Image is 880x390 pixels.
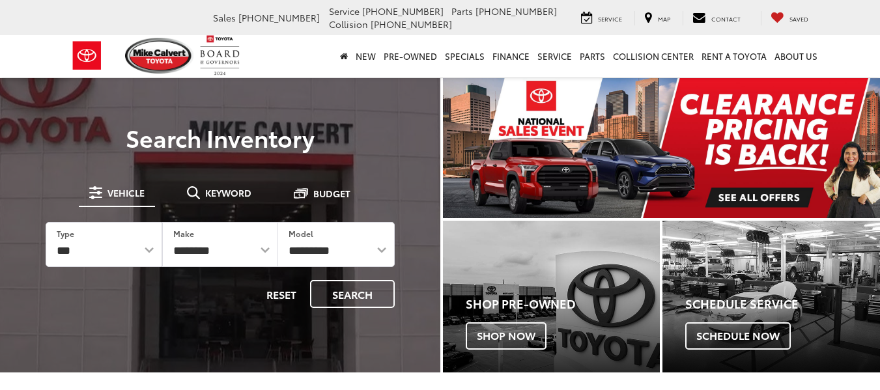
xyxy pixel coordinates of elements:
[57,228,74,239] label: Type
[533,35,576,77] a: Service
[685,298,880,311] h4: Schedule Service
[255,280,307,308] button: Reset
[662,221,880,373] div: Toyota
[380,35,441,77] a: Pre-Owned
[107,188,145,197] span: Vehicle
[63,35,111,77] img: Toyota
[173,228,194,239] label: Make
[466,322,546,350] span: Shop Now
[352,35,380,77] a: New
[205,188,251,197] span: Keyword
[310,280,395,308] button: Search
[711,14,741,23] span: Contact
[336,35,352,77] a: Home
[213,11,236,24] span: Sales
[598,14,622,23] span: Service
[683,11,750,25] a: Contact
[443,221,660,373] div: Toyota
[371,18,452,31] span: [PHONE_NUMBER]
[329,5,360,18] span: Service
[571,11,632,25] a: Service
[238,11,320,24] span: [PHONE_NUMBER]
[27,124,413,150] h3: Search Inventory
[685,322,791,350] span: Schedule Now
[576,35,609,77] a: Parts
[761,11,818,25] a: My Saved Vehicles
[451,5,473,18] span: Parts
[475,5,557,18] span: [PHONE_NUMBER]
[289,228,313,239] label: Model
[125,38,194,74] img: Mike Calvert Toyota
[658,14,670,23] span: Map
[313,189,350,198] span: Budget
[329,18,368,31] span: Collision
[771,35,821,77] a: About Us
[698,35,771,77] a: Rent a Toyota
[466,298,660,311] h4: Shop Pre-Owned
[489,35,533,77] a: Finance
[609,35,698,77] a: Collision Center
[634,11,680,25] a: Map
[443,221,660,373] a: Shop Pre-Owned Shop Now
[662,221,880,373] a: Schedule Service Schedule Now
[441,35,489,77] a: Specials
[789,14,808,23] span: Saved
[362,5,444,18] span: [PHONE_NUMBER]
